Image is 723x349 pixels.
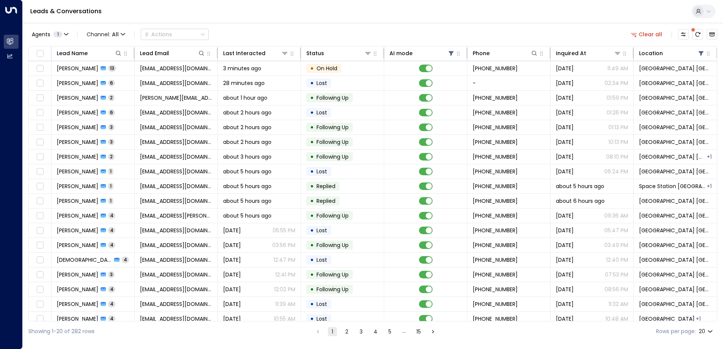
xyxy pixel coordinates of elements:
[606,153,628,161] p: 08:10 PM
[604,227,628,234] p: 05:47 PM
[57,79,98,87] span: Steve Chau
[140,256,212,264] span: muzstar@hotmail.co.uk
[317,256,327,264] span: Lost
[605,315,628,323] p: 10:48 AM
[273,227,295,234] p: 05:55 PM
[639,241,712,249] span: Space Station Castle Bromwich
[607,65,628,72] p: 11:49 AM
[317,94,349,102] span: Following Up
[35,167,45,176] span: Toggle select row
[140,109,212,116] span: ceiraweldon@gmail.com
[35,152,45,162] span: Toggle select row
[310,91,314,104] div: •
[607,94,628,102] p: 01:59 PM
[639,227,712,234] span: Space Station Castle Bromwich
[223,315,241,323] span: Yesterday
[473,109,518,116] span: +447378225727
[317,182,335,190] span: Replied
[639,153,706,161] span: Space Station Castle Bromwich
[707,29,717,40] button: Archived Leads
[108,227,115,233] span: 4
[317,168,327,175] span: Lost
[639,315,695,323] span: Space Station Stirchley
[141,29,209,40] button: Actions
[639,49,705,58] div: Location
[140,168,212,175] span: hie.haggg@gmail.com
[639,94,712,102] span: Space Station Castle Bromwich
[473,168,518,175] span: +441211111111
[35,79,45,88] span: Toggle select row
[108,183,113,189] span: 1
[35,64,45,73] span: Toggle select row
[639,65,712,72] span: Space Station Castle Bromwich
[317,271,349,278] span: Following Up
[57,109,98,116] span: Ceira Weldon
[35,49,45,59] span: Toggle select all
[141,29,209,40] div: Button group with a nested menu
[606,256,628,264] p: 12:40 PM
[140,79,212,87] span: stevenchauhan@hotmail.com
[556,153,574,161] span: Sep 24, 2025
[556,300,574,308] span: Sep 15, 2025
[473,138,518,146] span: +447866566963
[35,123,45,132] span: Toggle select row
[122,256,129,263] span: 4
[35,211,45,221] span: Toggle select row
[306,49,324,58] div: Status
[639,256,712,264] span: Space Station Castle Bromwich
[223,49,265,58] div: Last Interacted
[108,139,115,145] span: 3
[604,212,628,219] p: 09:36 AM
[317,212,349,219] span: Following Up
[317,153,349,161] span: Following Up
[310,165,314,178] div: •
[108,315,115,322] span: 4
[223,109,272,116] span: about 2 hours ago
[639,300,712,308] span: Space Station Castle Bromwich
[428,327,438,336] button: Go to next page
[317,138,349,146] span: Following Up
[473,286,518,293] span: +447772220841
[317,300,327,308] span: Lost
[112,31,119,37] span: All
[639,271,712,278] span: Space Station Castle Bromwich
[57,241,98,249] span: Jenna Swann
[556,227,574,234] span: Sep 15, 2025
[692,29,703,40] span: There are new threads available. Refresh the grid to view the latest updates.
[28,29,71,40] button: Agents1
[223,168,272,175] span: about 5 hours ago
[108,301,115,307] span: 4
[310,180,314,193] div: •
[108,124,115,130] span: 3
[57,168,98,175] span: Joe Blonde
[35,314,45,324] span: Toggle select row
[57,124,98,131] span: Susan Elwell
[473,124,518,131] span: +447713413118
[57,197,98,205] span: Tonya Taylor
[35,182,45,191] span: Toggle select row
[707,153,712,161] div: Space Station Garretts Green
[639,49,663,58] div: Location
[556,271,574,278] span: Sep 18, 2025
[57,212,98,219] span: Jinale Blackwood
[310,106,314,119] div: •
[317,197,335,205] span: Replied
[317,241,349,249] span: Following Up
[608,124,628,131] p: 01:13 PM
[639,197,712,205] span: Space Station Castle Bromwich
[473,241,518,249] span: +447745533646
[556,124,574,131] span: Sep 22, 2025
[357,327,366,336] button: Go to page 3
[556,212,574,219] span: Sep 17, 2025
[310,224,314,237] div: •
[223,300,241,308] span: Yesterday
[473,94,518,102] span: +441212943031
[223,79,265,87] span: 28 minutes ago
[57,315,98,323] span: Mark Taylor
[317,124,349,131] span: Following Up
[328,327,337,336] button: page 1
[317,65,337,72] span: On Hold
[556,168,574,175] span: Sep 24, 2025
[707,182,712,190] div: Space Station Castle Bromwich
[108,109,115,116] span: 6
